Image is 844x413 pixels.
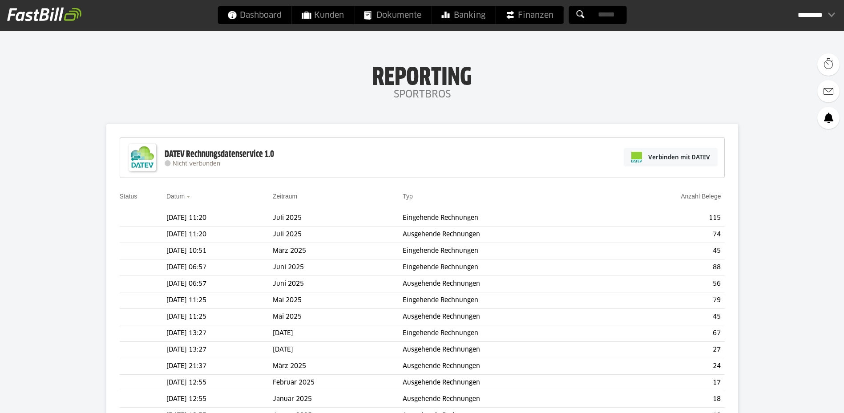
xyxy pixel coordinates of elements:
[441,6,485,24] span: Banking
[403,358,608,375] td: Ausgehende Rechnungen
[608,358,724,375] td: 24
[166,276,273,292] td: [DATE] 06:57
[624,148,718,166] a: Verbinden mit DATEV
[631,152,642,162] img: pi-datev-logo-farbig-24.svg
[165,149,274,160] div: DATEV Rechnungsdatenservice 1.0
[273,391,403,408] td: Januar 2025
[403,276,608,292] td: Ausgehende Rechnungen
[7,7,81,21] img: fastbill_logo_white.png
[648,153,710,162] span: Verbinden mit DATEV
[292,6,354,24] a: Kunden
[218,6,291,24] a: Dashboard
[608,342,724,358] td: 27
[166,292,273,309] td: [DATE] 11:25
[186,196,192,198] img: sort_desc.gif
[403,292,608,309] td: Eingehende Rechnungen
[608,375,724,391] td: 17
[273,309,403,325] td: Mai 2025
[166,210,273,227] td: [DATE] 11:20
[227,6,282,24] span: Dashboard
[273,358,403,375] td: März 2025
[608,227,724,243] td: 74
[403,391,608,408] td: Ausgehende Rechnungen
[120,193,137,200] a: Status
[273,375,403,391] td: Februar 2025
[166,243,273,259] td: [DATE] 10:51
[432,6,495,24] a: Banking
[173,161,220,167] span: Nicht verbunden
[302,6,344,24] span: Kunden
[403,375,608,391] td: Ausgehende Rechnungen
[166,259,273,276] td: [DATE] 06:57
[403,259,608,276] td: Eingehende Rechnungen
[608,292,724,309] td: 79
[273,342,403,358] td: [DATE]
[403,342,608,358] td: Ausgehende Rechnungen
[403,325,608,342] td: Eingehende Rechnungen
[354,6,431,24] a: Dokumente
[608,210,724,227] td: 115
[403,227,608,243] td: Ausgehende Rechnungen
[608,325,724,342] td: 67
[273,325,403,342] td: [DATE]
[608,243,724,259] td: 45
[89,63,755,86] h1: Reporting
[166,358,273,375] td: [DATE] 21:37
[166,193,185,200] a: Datum
[166,342,273,358] td: [DATE] 13:27
[166,375,273,391] td: [DATE] 12:55
[273,259,403,276] td: Juni 2025
[403,243,608,259] td: Eingehende Rechnungen
[273,193,297,200] a: Zeitraum
[775,386,835,409] iframe: Öffnet ein Widget, in dem Sie weitere Informationen finden
[608,309,724,325] td: 45
[273,276,403,292] td: Juni 2025
[505,6,553,24] span: Finanzen
[273,227,403,243] td: Juli 2025
[608,259,724,276] td: 88
[403,193,413,200] a: Typ
[364,6,421,24] span: Dokumente
[125,140,160,175] img: DATEV-Datenservice Logo
[403,309,608,325] td: Ausgehende Rechnungen
[496,6,563,24] a: Finanzen
[273,210,403,227] td: Juli 2025
[273,292,403,309] td: Mai 2025
[166,309,273,325] td: [DATE] 11:25
[166,325,273,342] td: [DATE] 13:27
[608,391,724,408] td: 18
[166,227,273,243] td: [DATE] 11:20
[608,276,724,292] td: 56
[403,210,608,227] td: Eingehende Rechnungen
[166,391,273,408] td: [DATE] 12:55
[681,193,721,200] a: Anzahl Belege
[273,243,403,259] td: März 2025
